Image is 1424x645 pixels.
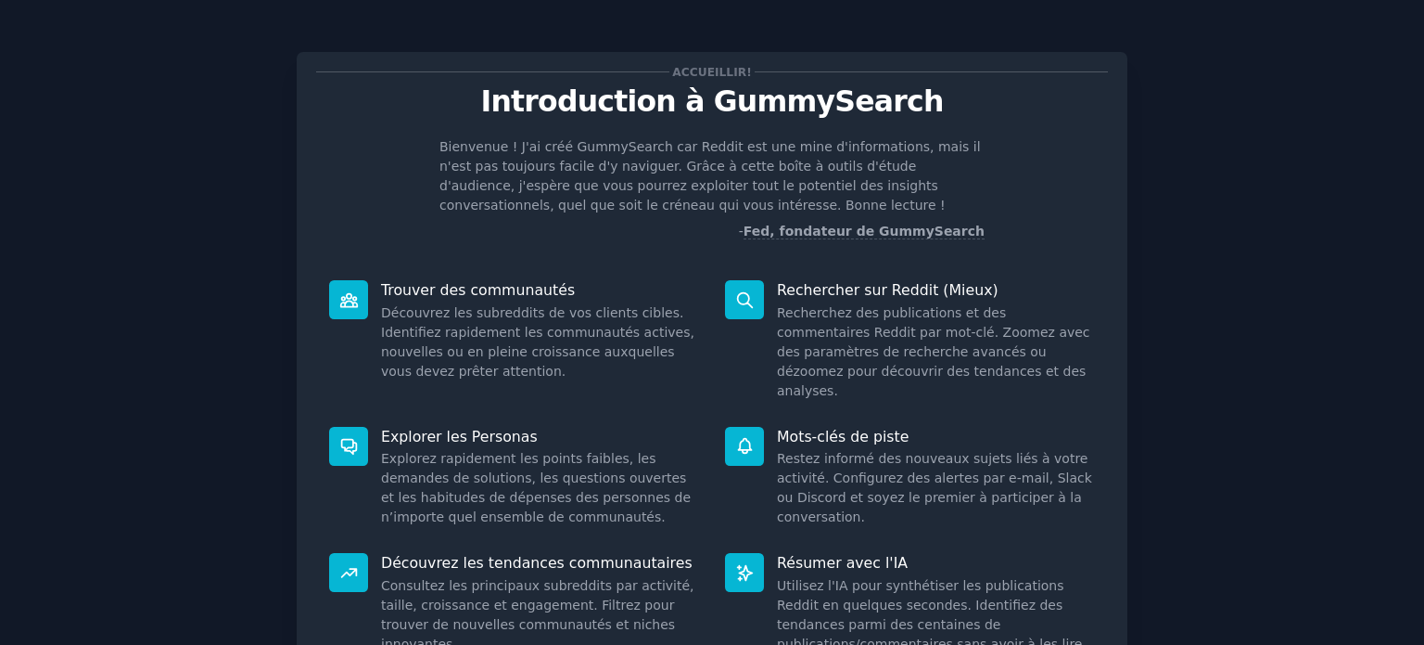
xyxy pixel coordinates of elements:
[777,428,909,445] font: Mots-clés de piste
[739,224,744,239] font: -
[777,451,1092,524] font: Restez informé des nouveaux sujets liés à votre activité. Configurez des alertes par e-mail, Slac...
[381,428,538,445] font: Explorer les Personas
[777,554,908,572] font: Résumer avec l'IA
[744,224,985,239] font: Fed, fondateur de GummySearch
[381,554,693,572] font: Découvrez les tendances communautaires
[777,305,1090,398] font: Recherchez des publications et des commentaires Reddit par mot-clé. Zoomez avec des paramètres de...
[439,139,981,213] font: Bienvenue ! J'ai créé GummySearch car Reddit est une mine d'informations, mais il n'est pas toujo...
[381,305,694,379] font: Découvrez les subreddits de vos clients cibles. Identifiez rapidement les communautés actives, no...
[381,281,575,299] font: Trouver des communautés
[744,224,985,239] a: Fed, fondateur de GummySearch
[381,451,691,524] font: Explorez rapidement les points faibles, les demandes de solutions, les questions ouvertes et les ...
[480,84,943,118] font: Introduction à GummySearch
[777,281,998,299] font: Rechercher sur Reddit (Mieux)
[672,66,752,79] font: Accueillir!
